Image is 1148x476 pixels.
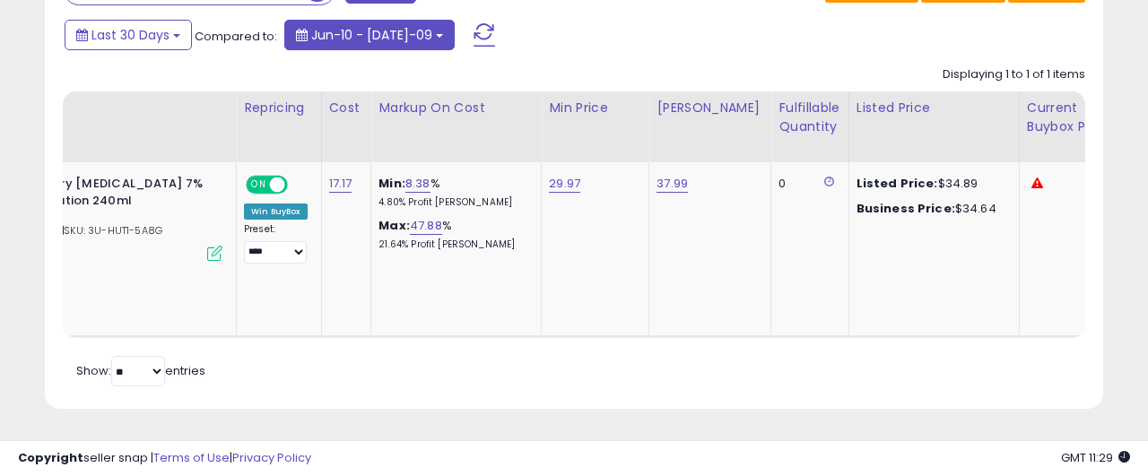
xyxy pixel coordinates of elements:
b: Max: [378,217,410,234]
div: Current Buybox Price [1027,99,1119,136]
div: Displaying 1 to 1 of 1 items [943,66,1085,83]
div: Listed Price [857,99,1012,117]
span: Last 30 Days [91,26,170,44]
p: 21.64% Profit [PERSON_NAME] [378,238,527,251]
strong: Copyright [18,449,83,466]
button: Last 30 Days [65,20,192,50]
span: 2025-08-10 11:29 GMT [1061,449,1130,466]
button: Jun-10 - [DATE]-09 [284,20,455,50]
div: % [378,176,527,209]
span: OFF [285,177,314,193]
div: Repricing [244,99,314,117]
a: 17.17 [329,175,352,193]
a: 37.99 [657,175,688,193]
div: Cost [329,99,364,117]
div: Preset: [244,223,308,264]
div: % [378,218,527,251]
a: 29.97 [549,175,580,193]
p: 4.80% Profit [PERSON_NAME] [378,196,527,209]
span: ON [248,177,270,193]
div: seller snap | | [18,450,311,467]
div: 0 [778,176,834,192]
span: Show: entries [76,362,205,379]
a: Privacy Policy [232,449,311,466]
div: Min Price [549,99,641,117]
div: $34.89 [857,176,1005,192]
div: Win BuyBox [244,203,308,220]
b: Listed Price: [857,175,938,192]
span: Jun-10 - [DATE]-09 [311,26,432,44]
span: Compared to: [195,28,277,45]
a: 8.38 [405,175,430,193]
b: Min: [378,175,405,192]
b: Business Price: [857,200,955,217]
div: [PERSON_NAME] [657,99,763,117]
a: Terms of Use [153,449,230,466]
th: The percentage added to the cost of goods (COGS) that forms the calculator for Min & Max prices. [371,91,542,162]
div: $34.64 [857,201,1005,217]
div: Markup on Cost [378,99,534,117]
div: Fulfillable Quantity [778,99,840,136]
a: 47.88 [410,217,442,235]
span: | SKU: 3U-HUT1-5A8G [49,223,162,238]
